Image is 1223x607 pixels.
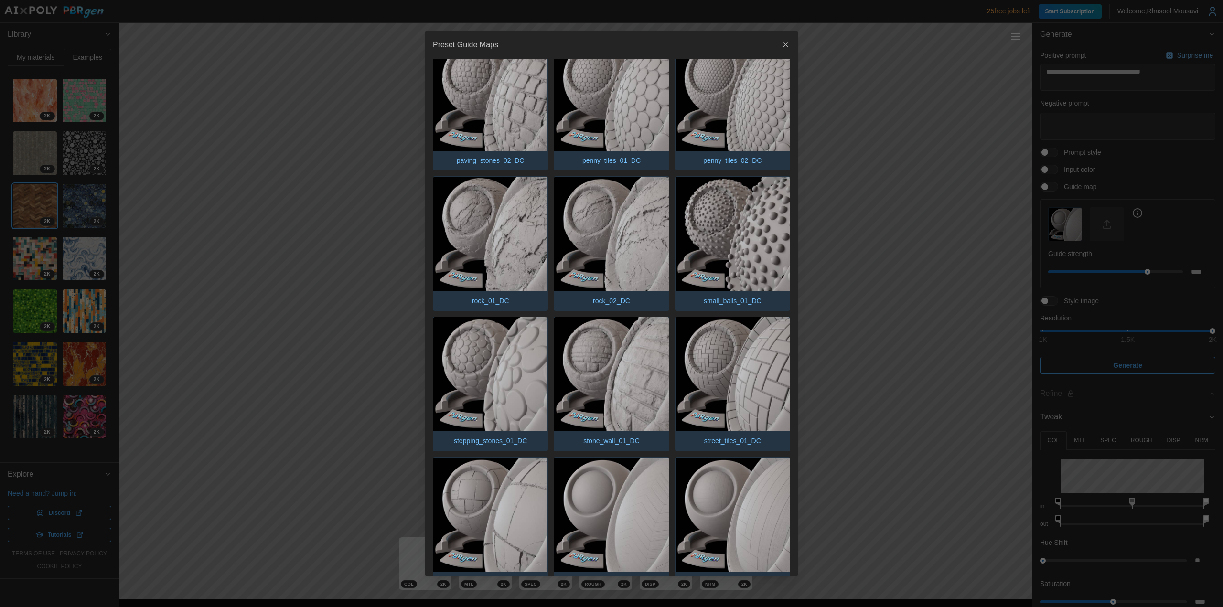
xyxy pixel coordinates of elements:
[467,291,514,310] p: rock_01_DC
[675,457,790,592] button: wood_floor_02_DC.pngwood_floor_02_DC
[698,151,766,170] p: penny_tiles_02_DC
[579,431,644,450] p: stone_wall_01_DC
[468,572,514,591] p: tiles_01_DC
[554,176,669,311] button: rock_02_DC.pngrock_02_DC
[433,177,547,291] img: rock_01_DC.png
[676,458,790,572] img: wood_floor_02_DC.png
[676,317,790,431] img: street_tiles_01_DC.png
[675,317,790,451] button: street_tiles_01_DC.pngstreet_tiles_01_DC
[578,151,645,170] p: penny_tiles_01_DC
[433,317,547,431] img: stepping_stones_01_DC.png
[676,37,790,151] img: penny_tiles_02_DC.png
[554,317,669,451] button: stone_wall_01_DC.pngstone_wall_01_DC
[699,572,766,591] p: wood_floor_02_DC
[433,176,548,311] button: rock_01_DC.pngrock_01_DC
[578,572,645,591] p: wood_floor_01_DC
[554,177,668,291] img: rock_02_DC.png
[675,36,790,171] button: penny_tiles_02_DC.pngpenny_tiles_02_DC
[433,41,498,49] h2: Preset Guide Maps
[433,457,548,592] button: tiles_01_DC.pngtiles_01_DC
[449,431,532,450] p: stepping_stones_01_DC
[554,37,668,151] img: penny_tiles_01_DC.png
[699,291,766,310] p: small_balls_01_DC
[554,36,669,171] button: penny_tiles_01_DC.pngpenny_tiles_01_DC
[452,151,529,170] p: paving_stones_02_DC
[554,458,668,572] img: wood_floor_01_DC.png
[699,431,766,450] p: street_tiles_01_DC
[433,458,547,572] img: tiles_01_DC.png
[554,317,668,431] img: stone_wall_01_DC.png
[433,317,548,451] button: stepping_stones_01_DC.pngstepping_stones_01_DC
[554,457,669,592] button: wood_floor_01_DC.pngwood_floor_01_DC
[675,176,790,311] button: small_balls_01_DC.pngsmall_balls_01_DC
[676,177,790,291] img: small_balls_01_DC.png
[433,37,547,151] img: paving_stones_02_DC.png
[433,36,548,171] button: paving_stones_02_DC.pngpaving_stones_02_DC
[588,291,635,310] p: rock_02_DC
